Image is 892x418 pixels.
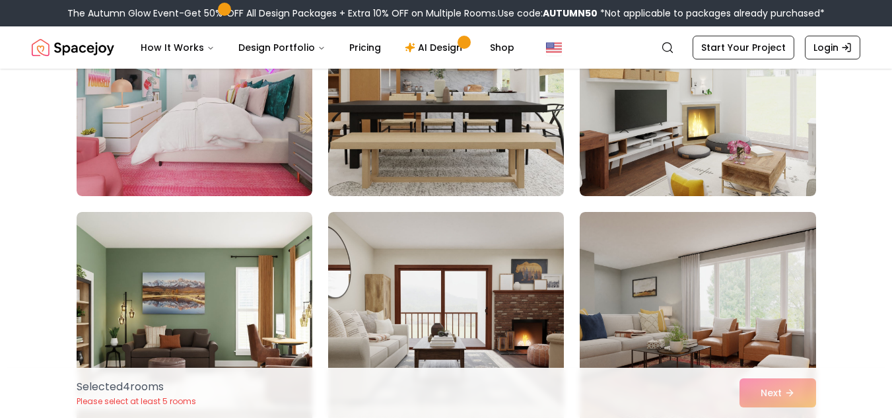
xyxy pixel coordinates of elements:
b: AUTUMN50 [543,7,598,20]
a: Start Your Project [693,36,794,59]
a: Shop [479,34,525,61]
span: Use code: [498,7,598,20]
span: *Not applicable to packages already purchased* [598,7,825,20]
img: Spacejoy Logo [32,34,114,61]
p: Please select at least 5 rooms [77,396,196,407]
a: Login [805,36,860,59]
nav: Main [130,34,525,61]
div: The Autumn Glow Event-Get 50% OFF All Design Packages + Extra 10% OFF on Multiple Rooms. [67,7,825,20]
button: Design Portfolio [228,34,336,61]
a: Pricing [339,34,392,61]
a: Spacejoy [32,34,114,61]
button: How It Works [130,34,225,61]
img: United States [546,40,562,55]
nav: Global [32,26,860,69]
p: Selected 4 room s [77,379,196,395]
a: AI Design [394,34,477,61]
